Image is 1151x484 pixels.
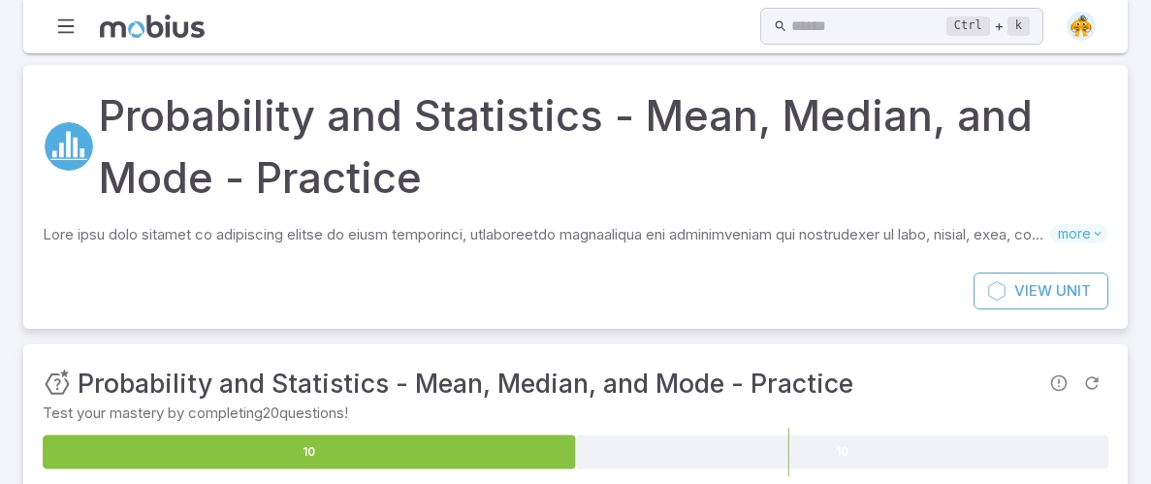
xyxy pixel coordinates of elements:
[1042,367,1075,400] span: Report an issue with the question
[946,15,1030,38] div: +
[1075,367,1108,400] span: Refresh Question
[1056,280,1091,302] span: Unit
[946,16,990,36] kbd: Ctrl
[78,364,853,403] h3: Probability and Statistics - Mean, Median, and Mode - Practice
[43,224,1050,245] p: Lore ipsu dolo sitamet co adipiscing elitse do eiusm temporinci, utlaboreetdo magnaaliqua eni adm...
[1007,16,1030,36] kbd: k
[43,120,95,173] a: Statistics
[99,84,1108,209] h1: Probability and Statistics - Mean, Median, and Mode - Practice
[974,273,1108,309] a: ViewUnit
[43,403,1108,424] p: Test your mastery by completing 20 questions!
[1014,280,1052,302] span: View
[1067,12,1096,41] img: semi-circle.svg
